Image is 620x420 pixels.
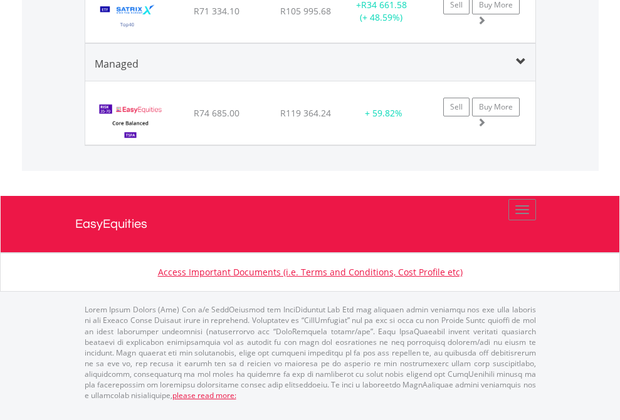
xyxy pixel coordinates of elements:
a: Sell [443,98,470,116]
a: Buy More [472,98,520,116]
img: EasyEquities%20Core%20Balanced%20TFSA.jpg [92,97,170,141]
div: + 59.82% [352,107,416,120]
span: R74 685.00 [194,107,239,119]
a: EasyEquities [75,196,545,252]
span: R119 364.24 [280,107,331,119]
span: R105 995.68 [280,5,331,17]
span: Managed [95,57,139,71]
a: Access Important Documents (i.e. Terms and Conditions, Cost Profile etc) [158,266,463,278]
span: R71 334.10 [194,5,239,17]
a: please read more: [172,390,236,401]
p: Lorem Ipsum Dolors (Ame) Con a/e SeddOeiusmod tem InciDiduntut Lab Etd mag aliquaen admin veniamq... [85,304,536,401]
